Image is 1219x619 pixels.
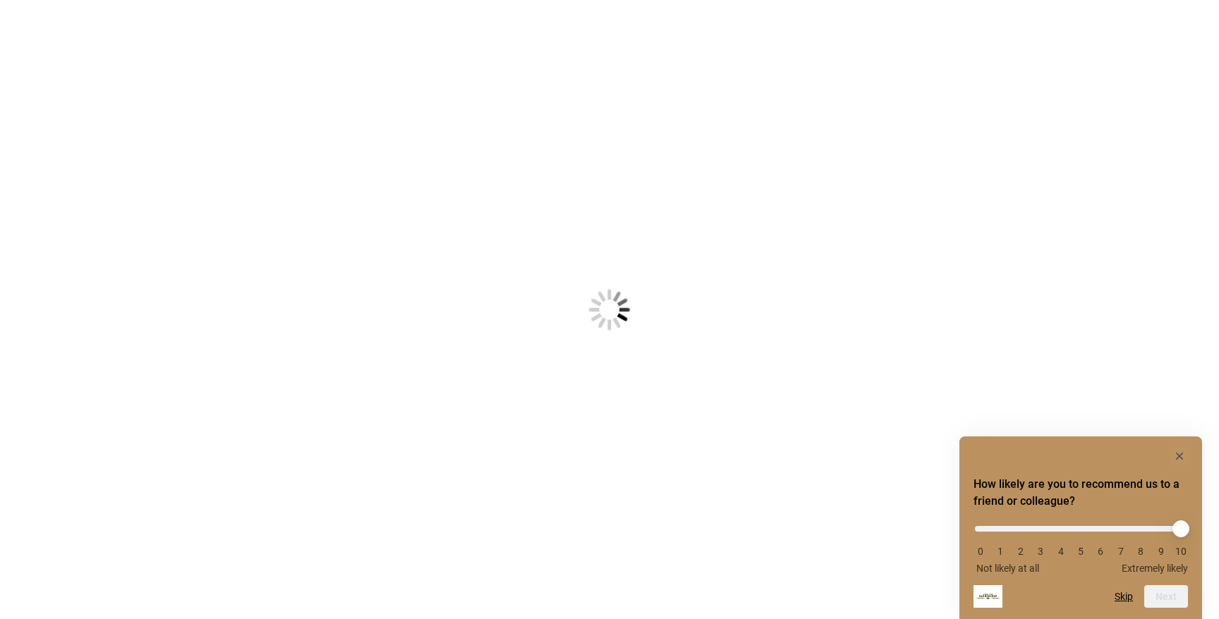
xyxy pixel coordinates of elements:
img: Loading [519,219,700,400]
li: 3 [1033,546,1048,557]
div: How likely are you to recommend us to a friend or colleague? Select an option from 0 to 10, with ... [974,515,1188,574]
li: 1 [993,546,1007,557]
h2: How likely are you to recommend us to a friend or colleague? Select an option from 0 to 10, with ... [974,476,1188,510]
li: 5 [1074,546,1088,557]
button: Skip [1115,591,1133,602]
button: Hide survey [1171,448,1188,465]
span: Extremely likely [1122,563,1188,574]
li: 7 [1114,546,1128,557]
div: How likely are you to recommend us to a friend or colleague? Select an option from 0 to 10, with ... [974,448,1188,608]
li: 0 [974,546,988,557]
li: 9 [1154,546,1168,557]
li: 6 [1093,546,1108,557]
li: 2 [1014,546,1028,557]
li: 4 [1054,546,1068,557]
li: 8 [1134,546,1148,557]
span: Not likely at all [976,563,1039,574]
li: 10 [1174,546,1188,557]
button: Next question [1144,585,1188,608]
